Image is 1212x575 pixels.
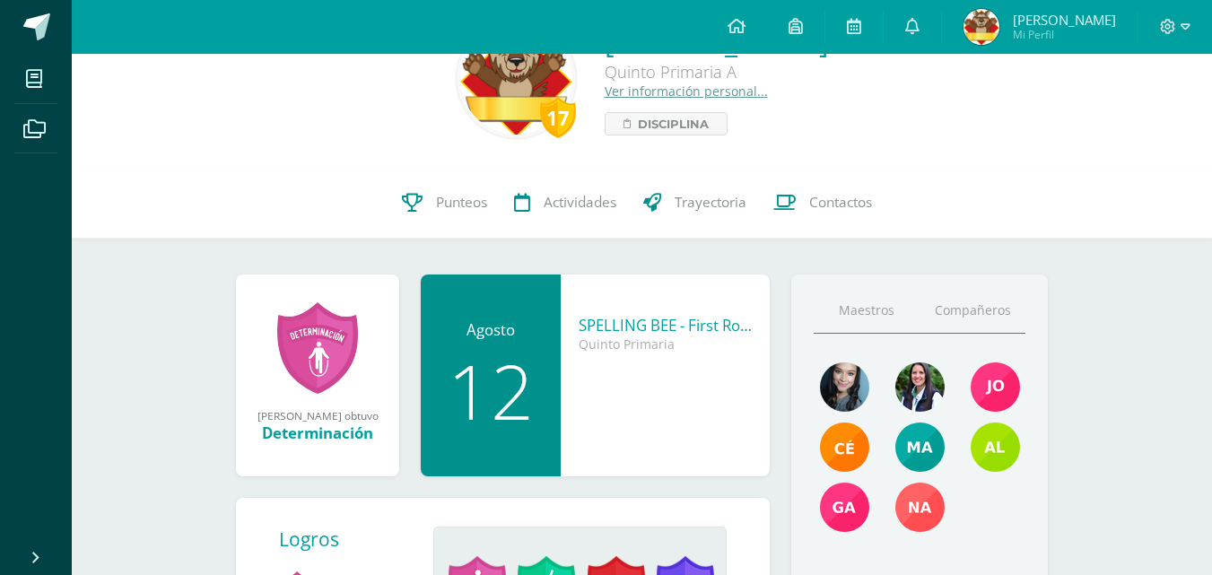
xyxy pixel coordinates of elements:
a: Contactos [760,167,885,239]
div: Quinto Primaria A [605,61,828,83]
img: ad3b0ac317b896e7cb345d4eeeb0660e.png [820,362,869,412]
div: SPELLING BEE - First Round [579,315,752,335]
a: Maestros [814,288,920,334]
img: 8ef08b6ac3b6f0f44f195b2b5e7ed773.png [895,362,945,412]
div: Quinto Primaria [579,335,752,353]
span: Punteos [436,193,487,212]
img: da6272e57f3de7119ddcbb64cb0effc0.png [971,362,1020,412]
a: Punteos [388,167,501,239]
span: [PERSON_NAME] [1013,11,1116,29]
span: Contactos [809,193,872,212]
a: Compañeros [920,288,1025,334]
img: 70cc21b8d61c418a4b6ede52432d9ed3.png [820,483,869,532]
div: [PERSON_NAME] obtuvo [254,408,381,423]
span: Actividades [544,193,616,212]
span: Mi Perfil [1013,27,1116,42]
a: Trayectoria [630,167,760,239]
img: a5b319908f6460bee3aa1a56645396b9.png [971,423,1020,472]
img: dae3cb812d744fd44f71dc38f1de8a02.png [895,423,945,472]
span: Disciplina [638,113,709,135]
a: Disciplina [605,112,728,135]
img: 1713d9c2166a4aebdfd52a292557f65f.png [460,22,572,135]
div: Logros [279,527,419,552]
div: 17 [540,97,576,138]
img: 05a69970487652c456892952fd3d5d1b.png [895,483,945,532]
a: Ver información personal... [605,83,768,100]
img: 9fe7580334846c559dff5945f0b8902e.png [820,423,869,472]
div: Agosto [439,319,543,340]
a: Actividades [501,167,630,239]
img: 55cd4609078b6f5449d0df1f1668bde8.png [963,9,999,45]
div: 12 [439,353,543,429]
span: Trayectoria [675,193,746,212]
div: Determinación [254,423,381,443]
